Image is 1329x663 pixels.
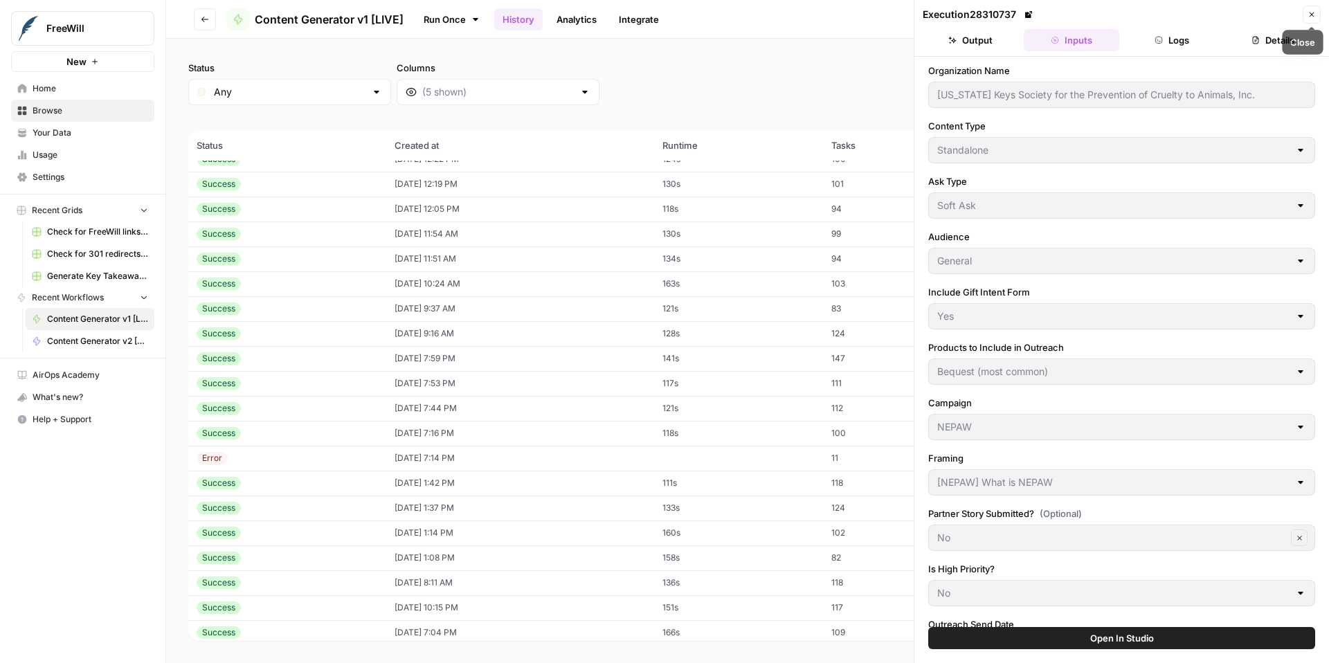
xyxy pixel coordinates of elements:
a: Settings [11,166,154,188]
td: 124 [823,321,956,346]
span: Browse [33,105,148,117]
td: [DATE] 11:51 AM [386,246,654,271]
span: FreeWill [46,21,130,35]
span: AirOps Academy [33,369,148,381]
td: 102 [823,520,956,545]
input: Bequest (most common) [937,365,1290,379]
span: Recent Grids [32,204,82,217]
td: 117s [654,371,823,396]
a: Analytics [548,8,605,30]
div: Success [197,352,241,365]
a: Browse [11,100,154,122]
td: 82 [823,545,956,570]
div: Success [197,327,241,340]
td: 112 [823,396,956,421]
label: Framing [928,451,1315,465]
th: Created at [386,130,654,161]
div: Execution 28310737 [923,8,1036,21]
input: NEPAW [937,420,1290,434]
img: FreeWill Logo [16,16,41,41]
td: [DATE] 11:54 AM [386,221,654,246]
td: [DATE] 1:42 PM [386,471,654,496]
a: Content Generator v1 [LIVE] [26,308,154,330]
span: Check for FreeWill links on partner's external website [47,226,148,238]
td: 118s [654,421,823,446]
td: 134s [654,246,823,271]
div: Success [197,576,241,589]
td: 130s [654,221,823,246]
span: Usage [33,149,148,161]
label: Organization Name [928,64,1315,78]
td: [DATE] 12:19 PM [386,172,654,197]
td: 111s [654,471,823,496]
div: Success [197,302,241,315]
label: Status [188,61,391,75]
span: Help + Support [33,413,148,426]
td: 128s [654,321,823,346]
a: Home [11,78,154,100]
label: Is High Priority? [928,562,1315,576]
td: 130s [654,172,823,197]
input: Yes [937,309,1290,323]
a: Your Data [11,122,154,144]
button: What's new? [11,386,154,408]
td: 101 [823,172,956,197]
button: Inputs [1024,29,1119,51]
td: 166s [654,620,823,645]
span: New [66,55,87,69]
label: Include Gift Intent Form [928,285,1315,299]
th: Status [188,130,386,161]
div: Success [197,377,241,390]
label: Products to Include in Outreach [928,340,1315,354]
td: [DATE] 7:59 PM [386,346,654,371]
div: Success [197,178,241,190]
span: Content Generator v1 [LIVE] [47,313,148,325]
input: Standalone [937,143,1290,157]
button: Help + Support [11,408,154,430]
button: Open In Studio [928,627,1315,649]
label: Ask Type [928,174,1315,188]
td: 118 [823,471,956,496]
td: 11 [823,446,956,471]
td: 100 [823,421,956,446]
td: 83 [823,296,956,321]
button: Details [1225,29,1321,51]
a: History [494,8,543,30]
label: Content Type [928,119,1315,133]
span: Generate Key Takeaways from Webinar Transcripts [47,270,148,282]
div: Success [197,402,241,415]
td: 111 [823,371,956,396]
td: 147 [823,346,956,371]
td: 103 [823,271,956,296]
td: [DATE] 1:14 PM [386,520,654,545]
td: [DATE] 1:08 PM [386,545,654,570]
a: Content Generator v2 [DRAFT] [26,330,154,352]
span: (Optional) [1040,507,1082,520]
td: 109 [823,620,956,645]
td: [DATE] 7:04 PM [386,620,654,645]
td: 163s [654,271,823,296]
a: Generate Key Takeaways from Webinar Transcripts [26,265,154,287]
button: New [11,51,154,72]
span: Open In Studio [1090,631,1154,645]
button: Output [923,29,1018,51]
button: Recent Grids [11,200,154,221]
label: Partner Story Submitted? [928,507,1315,520]
th: Runtime [654,130,823,161]
span: Home [33,82,148,95]
td: [DATE] 8:11 AM [386,570,654,595]
span: (6175 records) [188,105,1307,130]
td: [DATE] 7:44 PM [386,396,654,421]
a: Check for FreeWill links on partner's external website [26,221,154,243]
a: Content Generator v1 [LIVE] [227,8,404,30]
span: Settings [33,171,148,183]
div: Success [197,502,241,514]
input: Soft Ask [937,199,1290,212]
td: 121s [654,396,823,421]
button: Logs [1125,29,1220,51]
td: 136s [654,570,823,595]
input: [NEPAW] What is NEPAW [937,475,1290,489]
td: 118s [654,197,823,221]
a: Integrate [611,8,667,30]
span: Recent Workflows [32,291,104,304]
